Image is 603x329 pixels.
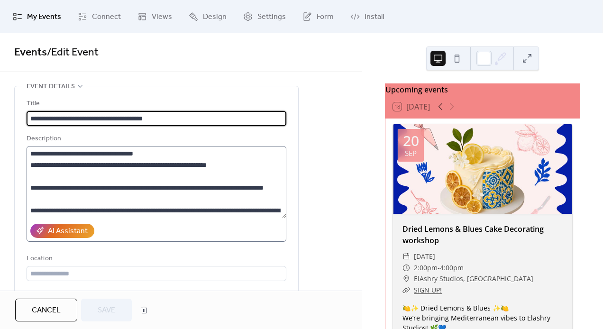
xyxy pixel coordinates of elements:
[405,150,417,157] div: Sep
[402,224,544,246] a: Dried Lemons & Blues Cake Decorating workshop
[402,251,410,262] div: ​
[414,262,438,274] span: 2:00pm
[236,4,293,29] a: Settings
[343,4,391,29] a: Install
[414,251,435,262] span: [DATE]
[402,284,410,296] div: ​
[15,299,77,321] button: Cancel
[402,262,410,274] div: ​
[14,42,47,63] a: Events
[203,11,227,23] span: Design
[71,4,128,29] a: Connect
[6,4,68,29] a: My Events
[182,4,234,29] a: Design
[30,224,94,238] button: AI Assistant
[295,4,341,29] a: Form
[438,262,440,274] span: -
[47,42,99,63] span: / Edit Event
[48,226,88,237] div: AI Assistant
[257,11,286,23] span: Settings
[365,11,384,23] span: Install
[27,133,284,145] div: Description
[130,4,179,29] a: Views
[414,273,533,284] span: ElAshry Studios, [GEOGRAPHIC_DATA]
[27,81,75,92] span: Event details
[92,11,121,23] span: Connect
[32,305,61,316] span: Cancel
[403,134,419,148] div: 20
[152,11,172,23] span: Views
[27,11,61,23] span: My Events
[414,285,442,294] a: SIGN UP!
[317,11,334,23] span: Form
[27,98,284,110] div: Title
[385,84,580,95] div: Upcoming events
[27,253,284,265] div: Location
[440,262,464,274] span: 4:00pm
[402,273,410,284] div: ​
[38,289,98,300] span: Link to Google Maps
